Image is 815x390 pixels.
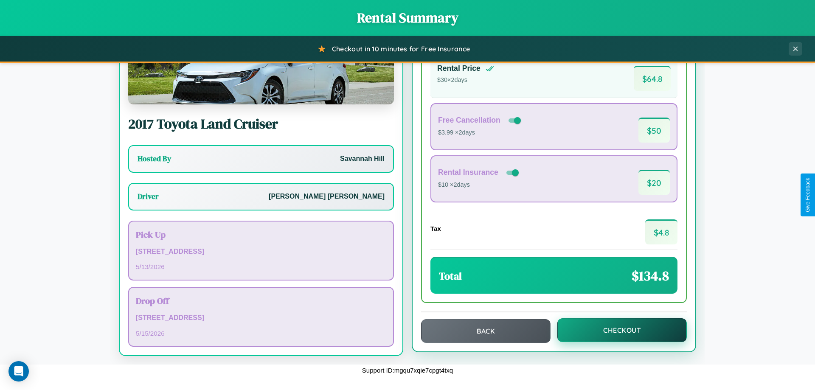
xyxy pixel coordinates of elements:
[638,170,670,195] span: $ 20
[638,118,670,143] span: $ 50
[421,319,551,343] button: Back
[136,246,386,258] p: [STREET_ADDRESS]
[136,328,386,339] p: 5 / 15 / 2026
[332,45,470,53] span: Checkout in 10 minutes for Free Insurance
[8,361,29,382] div: Open Intercom Messenger
[269,191,385,203] p: [PERSON_NAME] [PERSON_NAME]
[136,228,386,241] h3: Pick Up
[805,178,811,212] div: Give Feedback
[8,8,807,27] h1: Rental Summary
[634,66,671,91] span: $ 64.8
[128,115,394,133] h2: 2017 Toyota Land Cruiser
[340,153,385,165] p: Savannah Hill
[136,312,386,324] p: [STREET_ADDRESS]
[362,365,453,376] p: Support ID: mgqu7xqie7cpgt4txq
[439,269,462,283] h3: Total
[438,180,520,191] p: $10 × 2 days
[437,75,494,86] p: $ 30 × 2 days
[557,318,687,342] button: Checkout
[645,219,677,244] span: $ 4.8
[138,191,159,202] h3: Driver
[430,225,441,232] h4: Tax
[136,261,386,272] p: 5 / 13 / 2026
[438,116,500,125] h4: Free Cancellation
[136,295,386,307] h3: Drop Off
[632,267,669,285] span: $ 134.8
[437,64,481,73] h4: Rental Price
[438,127,523,138] p: $3.99 × 2 days
[438,168,498,177] h4: Rental Insurance
[138,154,171,164] h3: Hosted By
